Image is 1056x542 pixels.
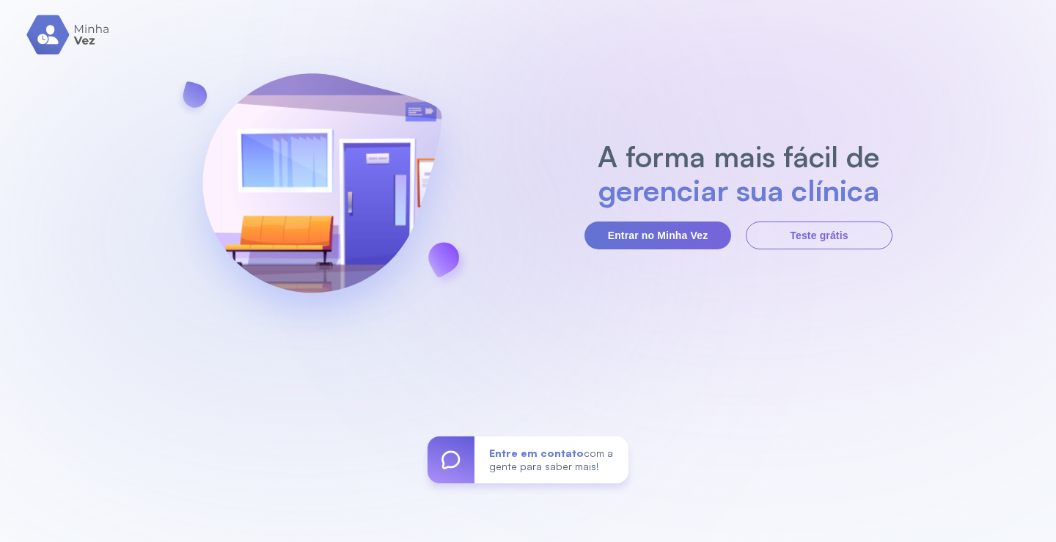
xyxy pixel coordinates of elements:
[26,15,111,55] img: logo.svg
[584,221,731,249] button: Entrar no Minha Vez
[590,173,887,207] h2: gerenciar sua clínica
[474,436,628,483] div: com a gente para saber mais!
[746,221,892,249] button: Teste grátis
[590,139,887,173] h2: A forma mais fácil de
[164,34,480,354] img: banner-login.svg
[428,436,628,483] a: Entre em contatocom a gente para saber mais!
[489,447,584,459] span: Entre em contato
